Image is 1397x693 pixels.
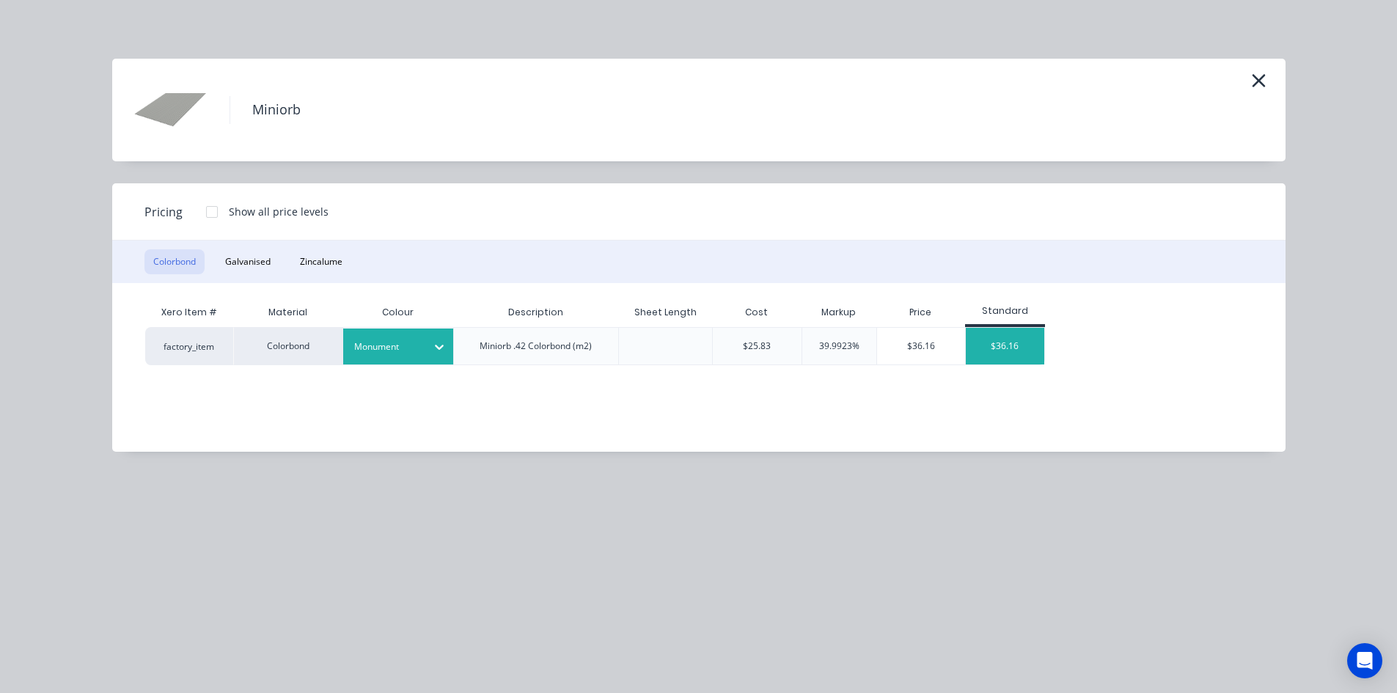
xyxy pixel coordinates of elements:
div: Price [876,298,966,327]
div: Colour [343,298,453,327]
img: Miniorb [134,73,208,147]
div: Xero Item # [145,298,233,327]
div: Standard [965,304,1045,318]
span: Pricing [144,203,183,221]
div: Sheet Length [623,294,708,331]
button: Zincalume [291,249,351,274]
div: Cost [712,298,802,327]
div: Show all price levels [229,204,329,219]
button: Galvanised [216,249,279,274]
button: Colorbond [144,249,205,274]
div: $36.16 [966,328,1044,364]
div: $25.83 [743,340,771,353]
div: Description [496,294,575,331]
div: Miniorb .42 Colorbond (m2) [480,340,592,353]
div: Open Intercom Messenger [1347,643,1382,678]
div: Markup [802,298,876,327]
div: factory_item [145,327,233,365]
div: Material [233,298,343,327]
h4: Miniorb [230,96,323,124]
div: 39.9923% [819,340,859,353]
div: $36.16 [877,328,966,364]
div: Colorbond [233,327,343,365]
